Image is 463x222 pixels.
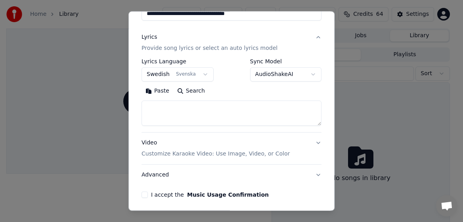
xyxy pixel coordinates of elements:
[142,27,321,59] button: LyricsProvide song lyrics or select an auto lyrics model
[142,59,321,132] div: LyricsProvide song lyrics or select an auto lyrics model
[142,59,214,64] label: Lyrics Language
[142,85,173,97] button: Paste
[173,85,209,97] button: Search
[142,133,321,164] button: VideoCustomize Karaoke Video: Use Image, Video, or Color
[142,150,290,158] p: Customize Karaoke Video: Use Image, Video, or Color
[142,44,277,52] p: Provide song lyrics or select an auto lyrics model
[151,192,269,197] label: I accept the
[187,192,269,197] button: I accept the
[250,59,321,64] label: Sync Model
[142,165,321,185] button: Advanced
[142,139,290,158] div: Video
[142,33,157,41] div: Lyrics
